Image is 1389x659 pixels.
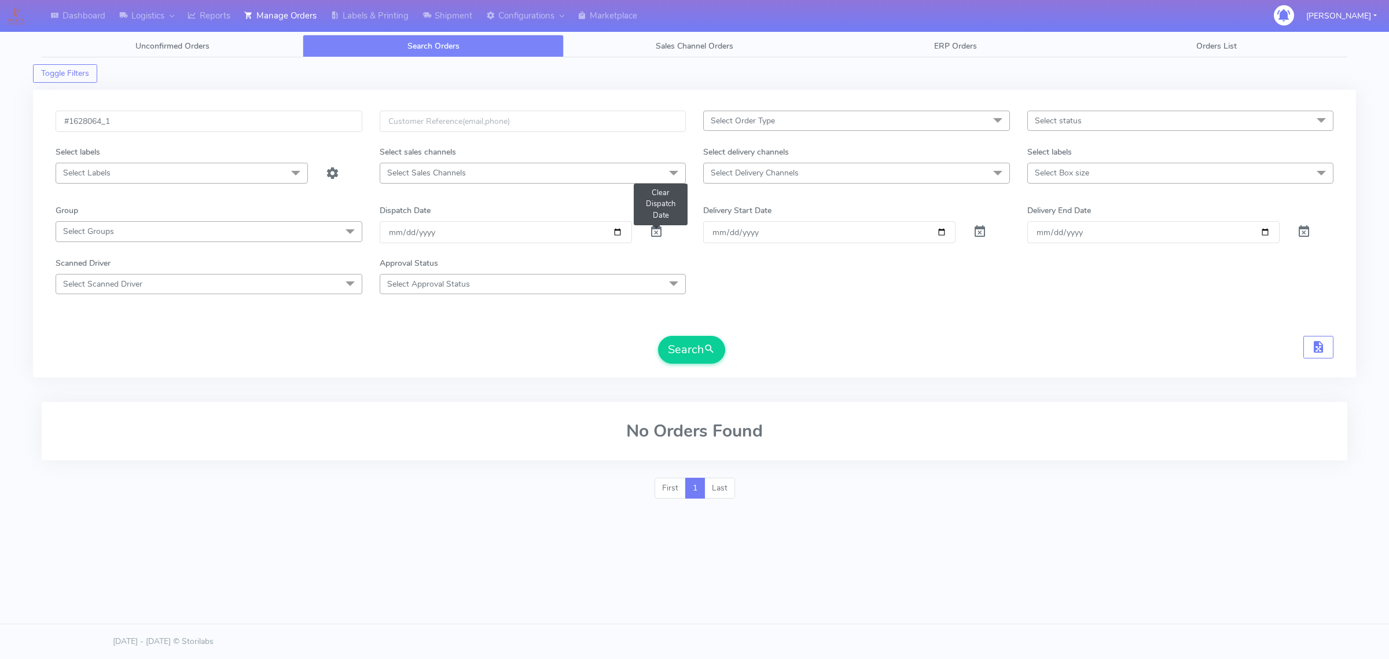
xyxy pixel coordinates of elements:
span: Select Approval Status [387,279,470,290]
label: Approval Status [380,257,438,269]
input: Customer Reference(email,phone) [380,111,686,132]
ul: Tabs [42,35,1347,57]
label: Select labels [56,146,100,158]
label: Group [56,204,78,217]
span: Select Scanned Driver [63,279,142,290]
input: Order Id [56,111,362,132]
label: Select sales channels [380,146,456,158]
span: Sales Channel Orders [656,41,733,52]
span: Unconfirmed Orders [135,41,210,52]
button: Toggle Filters [33,64,97,83]
a: 1 [685,478,705,499]
span: Select status [1035,115,1082,126]
label: Select delivery channels [703,146,789,158]
label: Dispatch Date [380,204,431,217]
span: Select Box size [1035,167,1089,178]
span: Orders List [1196,41,1237,52]
span: Select Groups [63,226,114,237]
label: Select labels [1027,146,1072,158]
button: [PERSON_NAME] [1298,4,1386,28]
label: Delivery End Date [1027,204,1091,217]
h2: No Orders Found [56,422,1333,441]
span: ERP Orders [934,41,977,52]
label: Delivery Start Date [703,204,771,217]
button: Search [658,336,725,364]
span: Select Sales Channels [387,167,466,178]
label: Scanned Driver [56,257,111,269]
span: Select Labels [63,167,111,178]
span: Search Orders [407,41,460,52]
span: Select Order Type [711,115,775,126]
span: Select Delivery Channels [711,167,799,178]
